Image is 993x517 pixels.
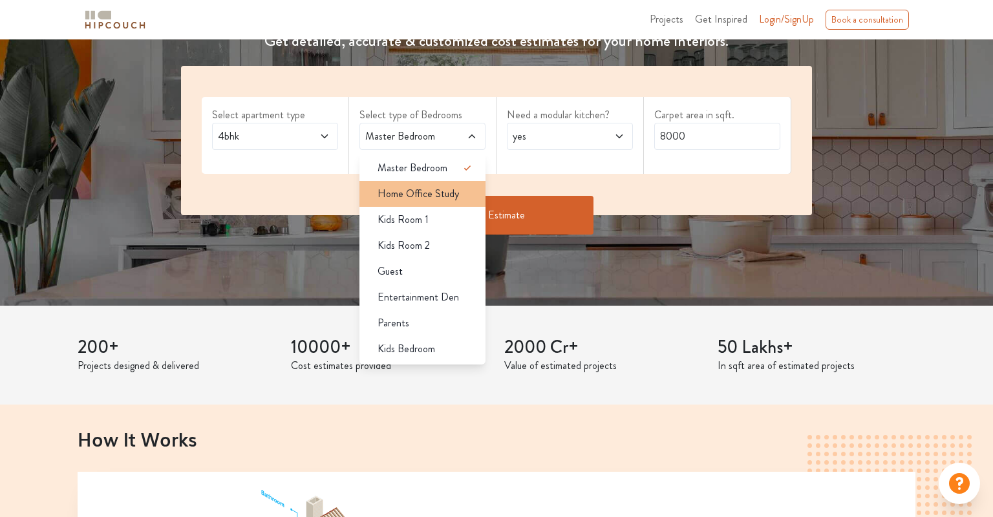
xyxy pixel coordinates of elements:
[718,358,915,374] p: In sqft area of estimated projects
[78,337,275,359] h3: 200+
[504,358,702,374] p: Value of estimated projects
[212,107,338,123] label: Select apartment type
[507,107,633,123] label: Need a modular kitchen?
[654,107,780,123] label: Carpet area in sqft.
[378,264,403,279] span: Guest
[400,196,593,235] button: Get Estimate
[78,358,275,374] p: Projects designed & delivered
[359,107,486,123] label: Select type of Bedrooms
[650,12,683,26] span: Projects
[654,123,780,150] input: Enter area sqft
[378,186,459,202] span: Home Office Study
[378,290,459,305] span: Entertainment Den
[359,150,486,164] div: select 3 more room(s)
[363,129,449,144] span: Master Bedroom
[83,5,147,34] span: logo-horizontal.svg
[215,129,301,144] span: 4bhk
[378,212,429,227] span: Kids Room 1
[78,428,915,450] h2: How It Works
[291,358,489,374] p: Cost estimates provided
[504,337,702,359] h3: 2000 Cr+
[173,32,820,50] h4: Get detailed, accurate & customized cost estimates for your home Interiors.
[378,315,409,331] span: Parents
[378,160,447,176] span: Master Bedroom
[83,8,147,31] img: logo-horizontal.svg
[759,12,814,26] span: Login/SignUp
[695,12,747,26] span: Get Inspired
[378,238,430,253] span: Kids Room 2
[510,129,596,144] span: yes
[718,337,915,359] h3: 50 Lakhs+
[826,10,909,30] div: Book a consultation
[291,337,489,359] h3: 10000+
[378,341,435,357] span: Kids Bedroom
